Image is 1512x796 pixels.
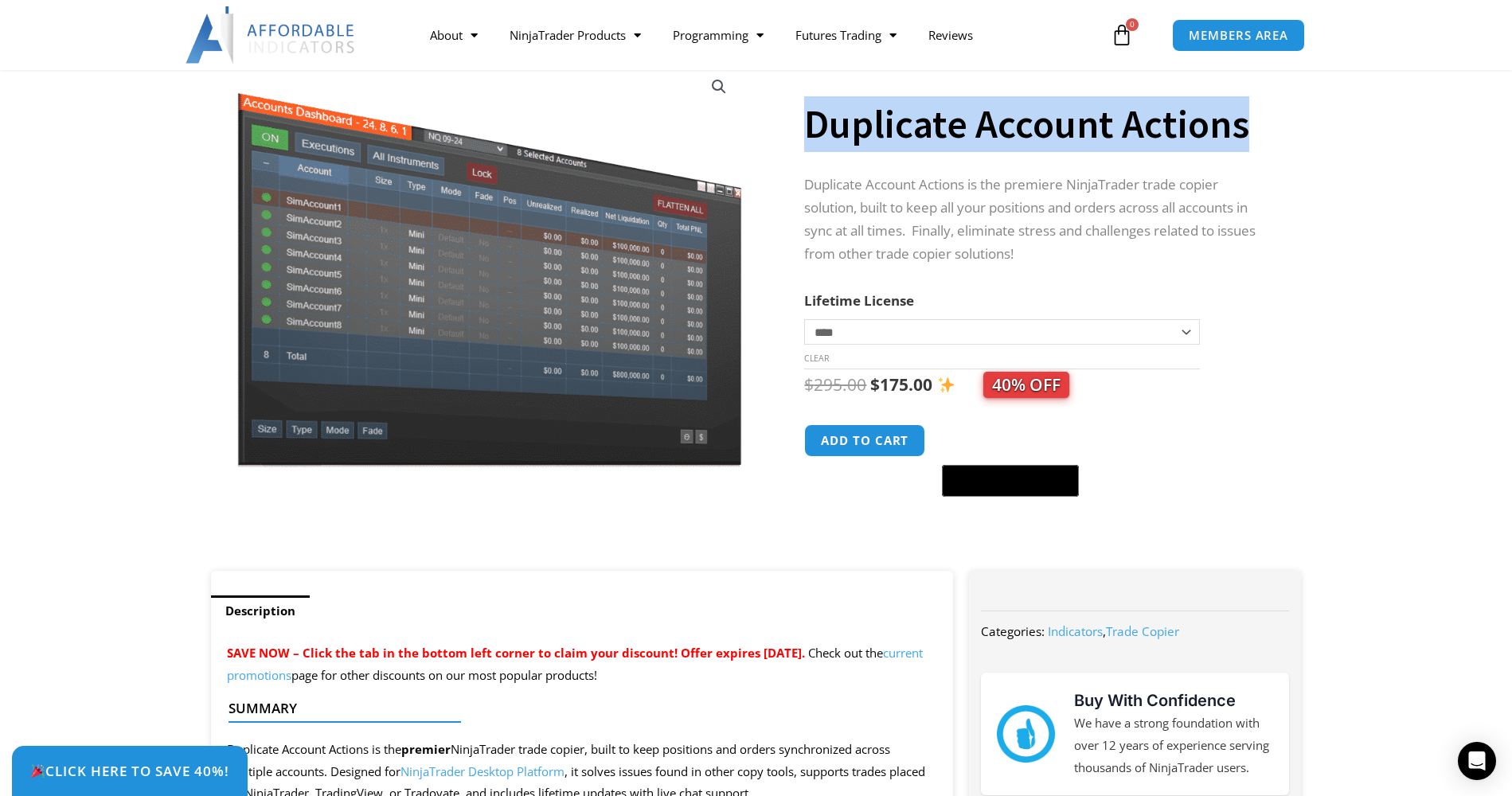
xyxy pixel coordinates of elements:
a: 🎉Click Here to save 40%! [12,746,248,796]
p: Duplicate Account Actions is the premiere NinjaTrader trade copier solution, built to keep all yo... [804,174,1269,266]
span: Categories: [981,623,1045,639]
h1: Duplicate Account Actions [804,96,1269,152]
bdi: 175.00 [870,373,932,396]
span: MEMBERS AREA [1189,29,1288,41]
div: Open Intercom Messenger [1458,742,1496,780]
span: $ [804,373,814,396]
iframe: PayPal Message 1 [804,507,1269,521]
a: Futures Trading [779,17,912,53]
span: SAVE NOW – Click the tab in the bottom left corner to claim your discount! Offer expires [DATE]. [227,645,805,661]
a: Programming [657,17,779,53]
h3: Buy With Confidence [1074,689,1273,712]
a: Description [211,595,310,626]
img: 🎉 [31,764,45,778]
span: 0 [1126,18,1139,31]
a: Reviews [912,17,989,53]
a: About [414,17,494,53]
img: mark thumbs good 43913 | Affordable Indicators – NinjaTrader [997,705,1054,763]
label: Lifetime License [804,291,914,310]
span: $ [870,373,880,396]
p: We have a strong foundation with over 12 years of experience serving thousands of NinjaTrader users. [1074,712,1273,779]
a: View full-screen image gallery [705,72,733,101]
h4: Summary [229,700,924,716]
a: Trade Copier [1106,623,1179,639]
span: Click Here to save 40%! [30,764,229,778]
img: LogoAI | Affordable Indicators – NinjaTrader [186,6,357,64]
a: Clear options [804,353,829,364]
iframe: Secure express checkout frame [939,422,1082,460]
a: 0 [1087,12,1157,58]
bdi: 295.00 [804,373,866,396]
nav: Menu [414,17,1107,53]
span: 40% OFF [983,372,1069,398]
a: NinjaTrader Products [494,17,657,53]
img: ✨ [938,377,955,393]
button: Buy with GPay [942,465,1079,497]
button: Add to cart [804,424,925,457]
p: Check out the page for other discounts on our most popular products! [227,642,938,687]
a: MEMBERS AREA [1172,19,1305,52]
span: , [1048,623,1179,639]
a: Indicators [1048,623,1103,639]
